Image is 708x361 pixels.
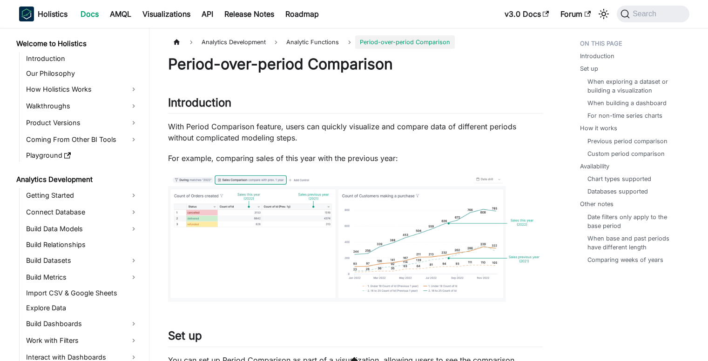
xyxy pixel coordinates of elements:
[10,28,149,361] nav: Docs sidebar
[580,162,609,171] a: Availability
[587,255,663,264] a: Comparing weeks of years
[630,10,662,18] span: Search
[587,77,680,95] a: When exploring a dataset or building a visualization
[580,52,614,60] a: Introduction
[196,7,219,21] a: API
[587,234,680,252] a: When base and past periods have different length
[23,301,141,314] a: Explore Data
[23,253,141,268] a: Build Datasets
[23,115,141,130] a: Product Versions
[219,7,280,21] a: Release Notes
[197,35,270,49] span: Analytics Development
[355,35,455,49] span: Period-over-period Comparison
[587,137,668,146] a: Previous period comparison
[168,55,543,74] h1: Period-over-period Comparison
[587,174,651,183] a: Chart types supported
[23,82,141,97] a: How Holistics Works
[282,35,344,49] span: Analytic Functions
[580,64,598,73] a: Set up
[168,329,543,347] h2: Set up
[13,173,141,186] a: Analytics Development
[23,205,141,220] a: Connect Database
[617,6,689,22] button: Search (Command+K)
[587,149,665,158] a: Custom period comparison
[587,213,680,230] a: Date filters only apply to the base period
[23,67,141,80] a: Our Philosophy
[555,7,596,21] a: Forum
[23,270,141,285] a: Build Metrics
[168,96,543,114] h2: Introduction
[587,187,648,196] a: Databases supported
[168,35,543,49] nav: Breadcrumbs
[23,99,141,114] a: Walkthroughs
[280,7,324,21] a: Roadmap
[499,7,555,21] a: v3.0 Docs
[587,111,662,120] a: For non-time series charts
[13,37,141,50] a: Welcome to Holistics
[168,153,543,164] p: For example, comparing sales of this year with the previous year:
[23,52,141,65] a: Introduction
[137,7,196,21] a: Visualizations
[23,316,141,331] a: Build Dashboards
[168,35,186,49] a: Home page
[19,7,34,21] img: Holistics
[19,7,67,21] a: HolisticsHolisticsHolistics
[596,7,611,21] button: Switch between dark and light mode (currently system mode)
[23,221,141,236] a: Build Data Models
[23,333,141,348] a: Work with Filters
[23,238,141,251] a: Build Relationships
[23,188,141,203] a: Getting Started
[580,200,614,208] a: Other notes
[104,7,137,21] a: AMQL
[23,132,141,147] a: Coming From Other BI Tools
[75,7,104,21] a: Docs
[38,8,67,20] b: Holistics
[23,287,141,300] a: Import CSV & Google Sheets
[168,121,543,143] p: With Period Comparison feature, users can quickly visualize and compare data of different periods...
[580,124,617,133] a: How it works
[587,99,667,107] a: When building a dashboard
[23,149,141,162] a: Playground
